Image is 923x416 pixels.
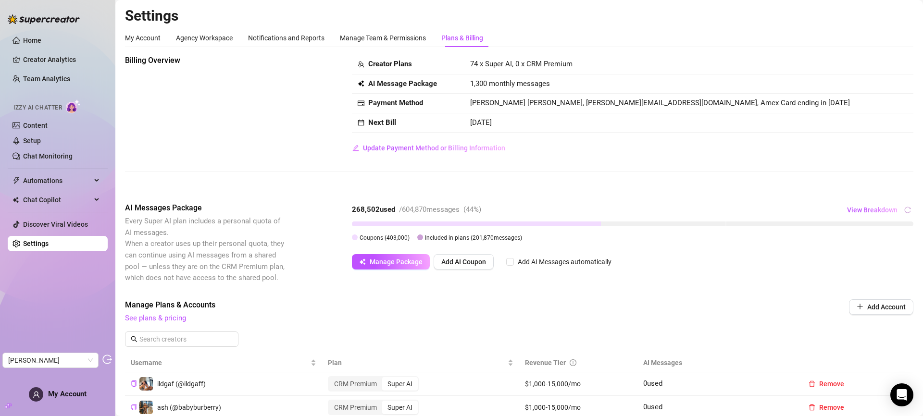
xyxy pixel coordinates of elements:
[23,192,91,208] span: Chat Copilot
[23,137,41,145] a: Setup
[125,354,322,372] th: Username
[809,404,815,411] span: delete
[519,372,637,396] td: $1,000-15,000/mo
[125,314,186,322] a: See plans & pricing
[643,403,662,411] span: 0 used
[441,33,483,43] div: Plans & Billing
[125,202,287,214] span: AI Messages Package
[157,404,221,411] span: ash (@babyburberry)
[157,380,206,388] span: ildgaf (@ildgaff)
[139,401,153,414] img: ash (@babyburberry)
[12,177,20,184] span: thunderbolt
[867,303,906,311] span: Add Account
[525,359,566,367] span: Revenue Tier
[8,14,80,24] img: logo-BBDzfeDw.svg
[368,60,412,68] strong: Creator Plans
[470,78,550,90] span: 1,300 monthly messages
[33,391,40,398] span: user
[8,353,93,367] span: Jackson
[358,100,364,107] span: credit-card
[358,61,364,68] span: team
[441,258,486,266] span: Add AI Coupon
[329,377,382,391] div: CRM Premium
[328,400,419,415] div: segmented control
[358,119,364,126] span: calendar
[125,55,287,66] span: Billing Overview
[23,52,100,67] a: Creator Analytics
[463,205,481,214] span: ( 44 %)
[470,60,573,68] span: 74 x Super AI, 0 x CRM Premium
[368,118,396,127] strong: Next Bill
[131,404,137,410] span: copy
[352,254,430,269] button: Manage Package
[23,122,48,129] a: Content
[328,376,419,392] div: segmented control
[131,380,137,387] span: copy
[857,303,863,310] span: plus
[847,206,898,214] span: View Breakdown
[248,33,324,43] div: Notifications and Reports
[434,254,494,269] button: Add AI Coupon
[139,334,225,344] input: Search creators
[819,380,844,388] span: Remove
[849,299,913,315] button: Add Account
[23,75,70,83] a: Team Analytics
[23,152,73,160] a: Chat Monitoring
[5,403,12,409] span: build
[904,207,911,213] span: reload
[139,377,153,391] img: ildgaf (@ildgaff)
[131,357,309,368] span: Username
[819,404,844,411] span: Remove
[125,217,285,282] span: Every Super AI plan includes a personal quota of AI messages. When a creator uses up their person...
[382,401,418,414] div: Super AI
[23,173,91,188] span: Automations
[363,144,505,152] span: Update Payment Method or Billing Information
[368,79,437,88] strong: AI Message Package
[322,354,519,372] th: Plan
[352,140,506,156] button: Update Payment Method or Billing Information
[382,377,418,391] div: Super AI
[399,205,460,214] span: / 604,870 messages
[847,202,898,218] button: View Breakdown
[352,205,395,214] strong: 268,502 used
[809,380,815,387] span: delete
[470,118,492,127] span: [DATE]
[23,37,41,44] a: Home
[518,257,611,267] div: Add AI Messages automatically
[131,404,137,411] button: Copy Creator ID
[13,103,62,112] span: Izzy AI Chatter
[125,7,913,25] h2: Settings
[570,359,576,366] span: info-circle
[801,376,852,392] button: Remove
[368,98,423,107] strong: Payment Method
[125,33,161,43] div: My Account
[360,234,410,241] span: Coupons ( 403,000 )
[643,379,662,388] span: 0 used
[470,98,850,107] span: [PERSON_NAME] [PERSON_NAME], [PERSON_NAME][EMAIL_ADDRESS][DOMAIN_NAME], Amex Card ending in [DATE]
[801,400,852,415] button: Remove
[125,299,784,311] span: Manage Plans & Accounts
[131,336,137,343] span: search
[329,401,382,414] div: CRM Premium
[370,258,423,266] span: Manage Package
[66,99,81,113] img: AI Chatter
[340,33,426,43] div: Manage Team & Permissions
[48,390,87,398] span: My Account
[23,240,49,247] a: Settings
[176,33,233,43] div: Agency Workspace
[352,145,359,151] span: edit
[425,234,522,241] span: Included in plans ( 201,870 messages)
[23,220,88,228] a: Discover Viral Videos
[12,196,19,203] img: Chat Copilot
[890,383,913,406] div: Open Intercom Messenger
[102,355,112,364] span: logout
[131,380,137,387] button: Copy Creator ID
[328,357,506,368] span: Plan
[637,354,795,372] th: AI Messages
